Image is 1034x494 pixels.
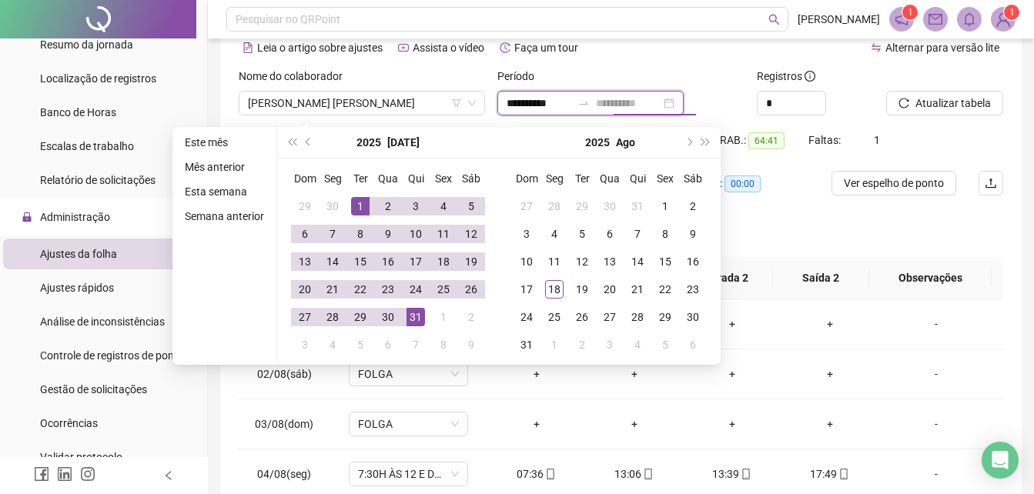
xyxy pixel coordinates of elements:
[837,469,849,479] span: mobile
[1004,5,1019,20] sup: Atualize o seu contato no menu Meus Dados
[679,275,707,303] td: 2025-08-23
[656,252,674,271] div: 15
[624,165,651,192] th: Qui
[407,252,425,271] div: 17
[40,349,184,362] span: Controle de registros de ponto
[805,71,815,82] span: info-circle
[898,98,909,108] span: reload
[798,11,880,28] span: [PERSON_NAME]
[346,165,374,192] th: Ter
[497,68,544,85] label: Período
[651,220,679,248] td: 2025-08-08
[568,165,596,192] th: Ter
[462,308,480,326] div: 2
[319,220,346,248] td: 2025-07-07
[656,225,674,243] div: 8
[684,335,702,354] div: 6
[163,470,174,481] span: left
[695,365,768,382] div: +
[573,197,591,215] div: 29
[885,42,999,54] span: Alternar para versão lite
[291,331,319,359] td: 2025-08-03
[407,197,425,215] div: 3
[452,98,461,108] span: filter
[434,197,453,215] div: 4
[684,308,702,326] div: 30
[982,442,1019,479] div: Open Intercom Messenger
[517,252,536,271] div: 10
[379,225,397,243] div: 9
[291,303,319,331] td: 2025-07-27
[402,248,430,275] td: 2025-07-17
[601,197,619,215] div: 30
[346,192,374,220] td: 2025-07-01
[374,275,402,303] td: 2025-07-23
[882,269,979,286] span: Observações
[402,275,430,303] td: 2025-07-24
[351,280,370,299] div: 22
[40,451,122,463] span: Validar protocolo
[434,280,453,299] div: 25
[596,220,624,248] td: 2025-08-06
[597,365,671,382] div: +
[684,252,702,271] div: 16
[323,197,342,215] div: 30
[698,127,714,158] button: super-next-year
[671,175,779,192] div: Quitações:
[768,14,780,25] span: search
[545,335,564,354] div: 1
[544,469,556,479] span: mobile
[695,466,768,482] div: 13:39
[540,331,568,359] td: 2025-09-01
[679,303,707,331] td: 2025-08-30
[467,98,477,108] span: down
[255,418,313,430] span: 03/08(dom)
[676,257,772,299] th: Entrada 2
[430,248,457,275] td: 2025-07-18
[695,315,768,332] div: +
[323,335,342,354] div: 4
[457,165,485,192] th: Sáb
[577,97,590,109] span: to
[434,308,453,326] div: 1
[323,280,342,299] div: 21
[624,331,651,359] td: 2025-09-04
[684,197,702,215] div: 2
[351,197,370,215] div: 1
[387,127,420,158] button: month panel
[374,303,402,331] td: 2025-07-30
[34,466,49,482] span: facebook
[540,248,568,275] td: 2025-08-11
[596,248,624,275] td: 2025-08-13
[374,192,402,220] td: 2025-07-02
[601,308,619,326] div: 27
[573,280,591,299] div: 19
[513,165,540,192] th: Dom
[500,365,573,382] div: +
[568,331,596,359] td: 2025-09-02
[358,412,459,436] span: FOLGA
[179,207,270,225] li: Semana anterior
[908,7,913,18] span: 1
[300,127,317,158] button: prev-year
[624,303,651,331] td: 2025-08-28
[739,469,751,479] span: mobile
[874,134,880,146] span: 1
[291,220,319,248] td: 2025-07-06
[517,308,536,326] div: 24
[179,182,270,201] li: Esta semana
[871,42,882,53] span: swap
[430,331,457,359] td: 2025-08-08
[40,417,98,429] span: Ocorrências
[513,220,540,248] td: 2025-08-03
[748,132,785,149] span: 64:41
[656,308,674,326] div: 29
[992,8,1015,31] img: 92235
[457,331,485,359] td: 2025-08-09
[283,127,300,158] button: super-prev-year
[596,303,624,331] td: 2025-08-27
[80,466,95,482] span: instagram
[1009,7,1015,18] span: 1
[319,303,346,331] td: 2025-07-28
[374,165,402,192] th: Qua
